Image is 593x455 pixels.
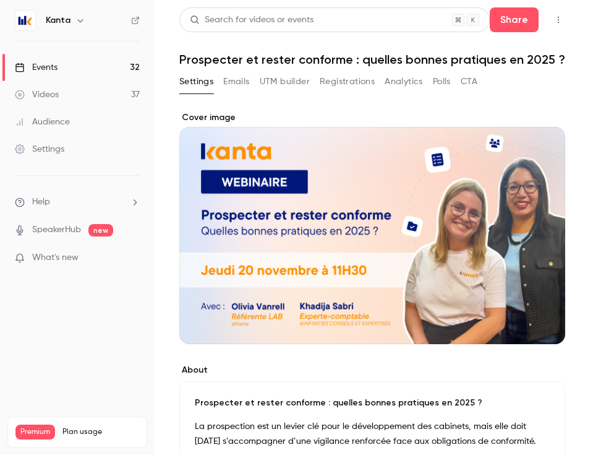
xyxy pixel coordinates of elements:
[223,72,249,92] button: Emails
[195,419,550,449] p: La prospection est un levier clé pour le développement des cabinets, mais elle doit [DATE] s’acco...
[15,11,35,30] img: Kanta
[15,89,59,101] div: Videos
[190,14,314,27] div: Search for videos or events
[461,72,477,92] button: CTA
[260,72,310,92] button: UTM builder
[179,364,565,376] label: About
[32,251,79,264] span: What's new
[15,61,58,74] div: Events
[62,427,139,437] span: Plan usage
[179,72,213,92] button: Settings
[179,111,565,344] section: Cover image
[433,72,451,92] button: Polls
[490,7,539,32] button: Share
[179,111,565,124] label: Cover image
[125,253,140,264] iframe: Noticeable Trigger
[195,397,550,409] p: Prospecter et rester conforme : quelles bonnes pratiques en 2025 ?
[15,425,55,440] span: Premium
[15,196,140,209] li: help-dropdown-opener
[32,223,81,236] a: SpeakerHub
[320,72,375,92] button: Registrations
[179,52,568,67] h1: Prospecter et rester conforme : quelles bonnes pratiques en 2025 ?
[88,224,113,236] span: new
[32,196,50,209] span: Help
[46,14,70,27] h6: Kanta
[15,143,64,155] div: Settings
[15,116,70,128] div: Audience
[385,72,423,92] button: Analytics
